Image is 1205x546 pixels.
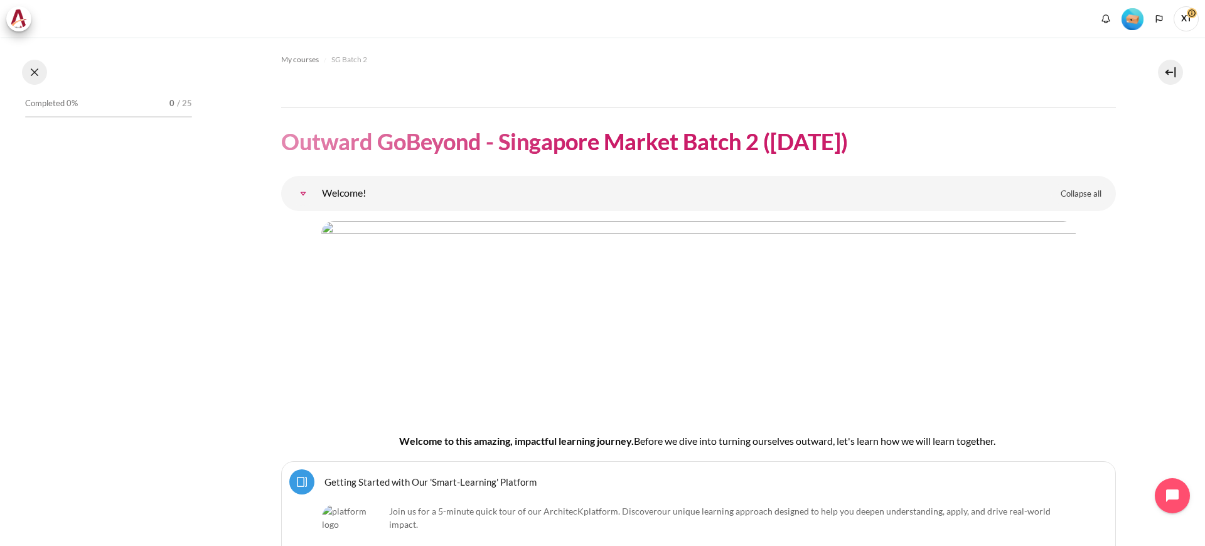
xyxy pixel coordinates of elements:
[281,52,319,67] a: My courses
[389,506,1051,530] span: .
[291,181,316,206] a: Welcome!
[1096,9,1115,28] div: Show notification window with no new notifications
[389,506,1051,530] span: our unique learning approach designed to help you deepen understanding, apply, and drive real-wor...
[281,127,848,156] h1: Outward GoBeyond - Singapore Market Batch 2 ([DATE])
[1122,7,1143,30] div: Level #1
[281,54,319,65] span: My courses
[1150,9,1169,28] button: Languages
[324,476,537,488] a: Getting Started with Our 'Smart-Learning' Platform
[1122,8,1143,30] img: Level #1
[1174,6,1199,31] span: XT
[640,435,995,447] span: efore we dive into turning ourselves outward, let's learn how we will learn together.
[322,505,1075,531] p: Join us for a 5-minute quick tour of our ArchitecK platform. Discover
[331,52,367,67] a: SG Batch 2
[10,9,28,28] img: Architeck
[1174,6,1199,31] a: User menu
[25,97,78,110] span: Completed 0%
[634,435,640,447] span: B
[321,434,1076,449] h4: Welcome to this amazing, impactful learning journey.
[1051,183,1111,205] a: Collapse all
[169,97,174,110] span: 0
[1117,7,1149,30] a: Level #1
[177,97,192,110] span: / 25
[25,95,192,130] a: Completed 0% 0 / 25
[281,50,1116,70] nav: Navigation bar
[1061,188,1101,200] span: Collapse all
[331,54,367,65] span: SG Batch 2
[6,6,38,31] a: Architeck Architeck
